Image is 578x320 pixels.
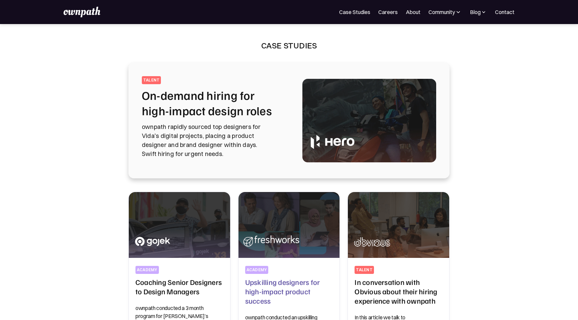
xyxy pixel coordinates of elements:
div: Academy [247,267,267,273]
a: About [406,8,420,16]
h2: On-demand hiring for high-impact design roles [142,88,286,118]
div: Community [428,8,455,16]
a: talentOn-demand hiring for high-impact design rolesownpath rapidly sourced top designers for Vida... [142,76,436,165]
h2: In conversation with Obvious about their hiring experience with ownpath [355,277,443,305]
div: Blog [470,8,481,16]
div: talent [356,267,372,273]
p: ownpath rapidly sourced top designers for Vida's digital projects, placing a product designer and... [142,122,286,158]
div: Blog [470,8,487,16]
div: Community [428,8,462,16]
img: In conversation with Obvious about their hiring experience with ownpath [348,192,449,258]
a: Contact [495,8,514,16]
img: Coaching Senior Designers to Design Managers [129,192,230,258]
a: Careers [378,8,398,16]
h2: Coaching Senior Designers to Design Managers [135,277,223,296]
div: academy [137,267,158,273]
div: talent [143,77,160,83]
a: Case Studies [339,8,370,16]
img: Upskilling designers for high-impact product success [236,190,342,260]
div: Case Studies [261,40,317,51]
h2: Upskilling designers for high-impact product success [245,277,333,305]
